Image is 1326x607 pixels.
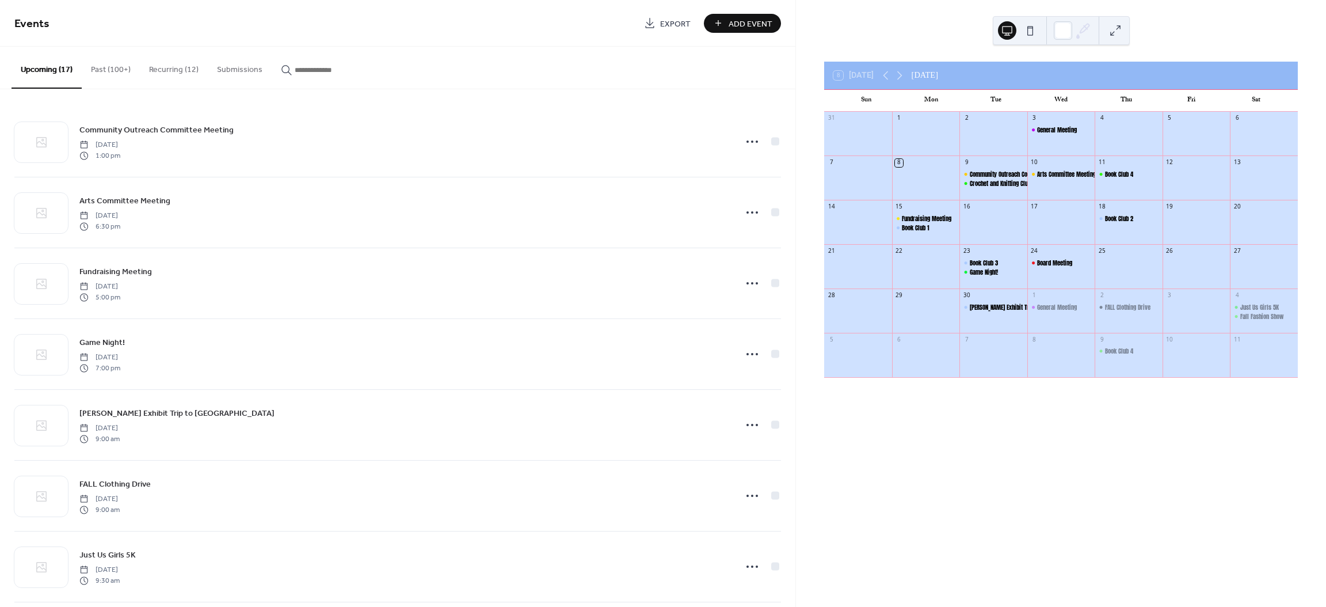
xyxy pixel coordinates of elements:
[963,336,971,344] div: 7
[1165,291,1173,299] div: 3
[1105,303,1150,312] div: FALL Clothing Drive
[1240,312,1284,321] div: Fall Fashion Show
[959,259,1027,267] div: Book Club 3
[79,195,170,207] span: Arts Committee Meeting
[1030,115,1038,123] div: 3
[1159,90,1224,112] div: Fri
[79,282,120,292] span: [DATE]
[1098,159,1106,167] div: 11
[1095,303,1163,312] div: FALL Clothing Drive
[970,179,1031,188] div: Crochet and Knitting Club
[833,90,898,112] div: Sun
[895,336,903,344] div: 6
[959,303,1027,312] div: Anne Frank Exhibit Trip to NYC
[892,223,960,232] div: Book Club 1
[1030,291,1038,299] div: 1
[704,14,781,33] button: Add Event
[828,291,836,299] div: 28
[79,549,136,562] span: Just Us Girls 5K
[1098,115,1106,123] div: 4
[1233,203,1241,211] div: 20
[1027,303,1095,312] div: General Meeting
[1230,303,1298,312] div: Just Us Girls 5K
[1165,115,1173,123] div: 5
[1030,159,1038,167] div: 10
[828,159,836,167] div: 7
[1224,90,1289,112] div: Sat
[1028,90,1093,112] div: Wed
[82,47,140,88] button: Past (100+)
[79,504,120,515] span: 9:00 am
[79,221,120,232] span: 6:30 pm
[1230,312,1298,321] div: Fall Fashion Show
[660,18,691,30] span: Export
[1037,259,1072,267] div: Board Meeting
[828,115,836,123] div: 31
[1098,336,1106,344] div: 9
[1095,347,1163,355] div: Book Club 4
[1105,170,1133,179] div: Book Club 4
[828,247,836,255] div: 21
[828,203,836,211] div: 14
[12,47,82,89] button: Upcoming (17)
[959,268,1027,276] div: Game Night!
[1095,214,1163,223] div: Book Club 2
[79,477,151,491] a: FALL Clothing Drive
[1233,159,1241,167] div: 13
[963,203,971,211] div: 16
[79,265,152,278] a: Fundraising Meeting
[79,494,120,504] span: [DATE]
[1233,247,1241,255] div: 27
[79,337,125,349] span: Game Night!
[14,13,49,35] span: Events
[79,336,125,349] a: Game Night!
[79,266,152,278] span: Fundraising Meeting
[963,291,971,299] div: 30
[79,548,136,562] a: Just Us Girls 5K
[959,179,1027,188] div: Crochet and Knitting Club
[1030,203,1038,211] div: 17
[1105,214,1133,223] div: Book Club 2
[912,69,938,82] div: [DATE]
[1165,247,1173,255] div: 26
[635,14,699,33] a: Export
[902,223,929,232] div: Book Club 1
[902,214,951,223] div: Fundraising Meeting
[963,159,971,167] div: 9
[970,170,1069,179] div: Community Outreach Committee Meeting
[970,268,998,276] div: Game Night!
[1105,347,1133,355] div: Book Club 4
[729,18,772,30] span: Add Event
[1027,170,1095,179] div: Arts Committee Meeting
[892,214,960,223] div: Fundraising Meeting
[79,575,120,586] span: 9:30 am
[959,170,1027,179] div: Community Outreach Committee Meeting
[898,90,963,112] div: Mon
[79,292,120,302] span: 5:00 pm
[963,90,1028,112] div: Tue
[895,159,903,167] div: 8
[1098,291,1106,299] div: 2
[79,363,120,373] span: 7:00 pm
[79,211,120,221] span: [DATE]
[79,140,120,150] span: [DATE]
[1165,159,1173,167] div: 12
[1093,90,1159,112] div: Thu
[1027,126,1095,134] div: General Meeting
[79,194,170,207] a: Arts Committee Meeting
[1233,115,1241,123] div: 6
[1027,259,1095,267] div: Board Meeting
[79,123,234,136] a: Community Outreach Committee Meeting
[79,408,275,420] span: [PERSON_NAME] Exhibit Trip to [GEOGRAPHIC_DATA]
[79,434,120,444] span: 9:00 am
[963,247,971,255] div: 23
[895,247,903,255] div: 22
[1030,247,1038,255] div: 24
[1098,203,1106,211] div: 18
[140,47,208,88] button: Recurring (12)
[895,203,903,211] div: 15
[79,479,151,491] span: FALL Clothing Drive
[79,423,120,434] span: [DATE]
[828,336,836,344] div: 5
